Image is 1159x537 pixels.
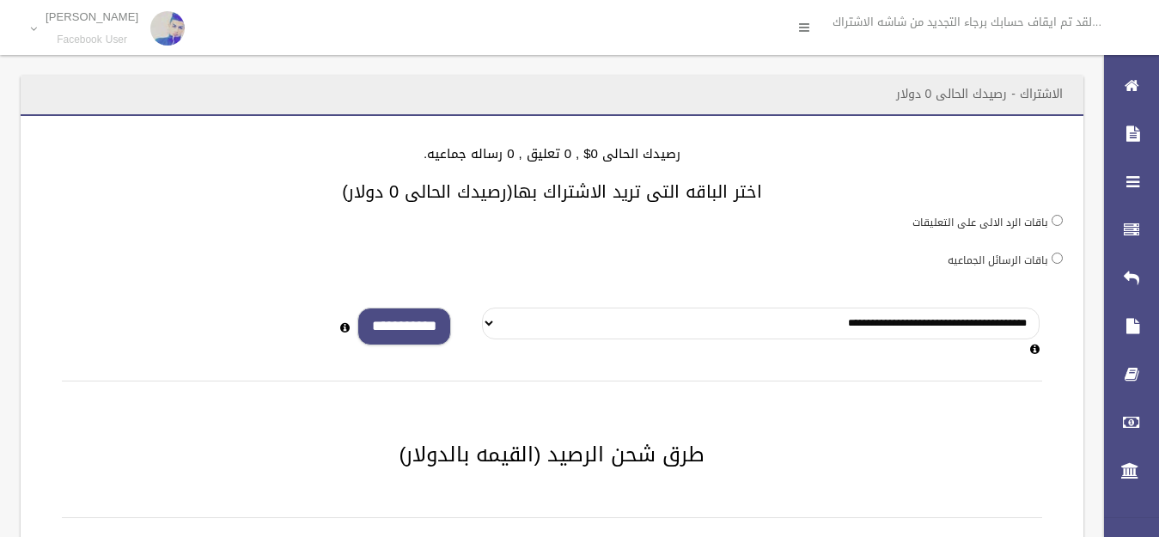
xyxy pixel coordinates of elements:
[948,251,1048,270] label: باقات الرسائل الجماعيه
[41,147,1063,162] h4: رصيدك الحالى 0$ , 0 تعليق , 0 رساله جماعيه.
[41,182,1063,201] h3: اختر الباقه التى تريد الاشتراك بها(رصيدك الحالى 0 دولار)
[41,443,1063,466] h2: طرق شحن الرصيد (القيمه بالدولار)
[46,10,138,23] p: [PERSON_NAME]
[46,34,138,46] small: Facebook User
[912,213,1048,232] label: باقات الرد الالى على التعليقات
[875,77,1083,111] header: الاشتراك - رصيدك الحالى 0 دولار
